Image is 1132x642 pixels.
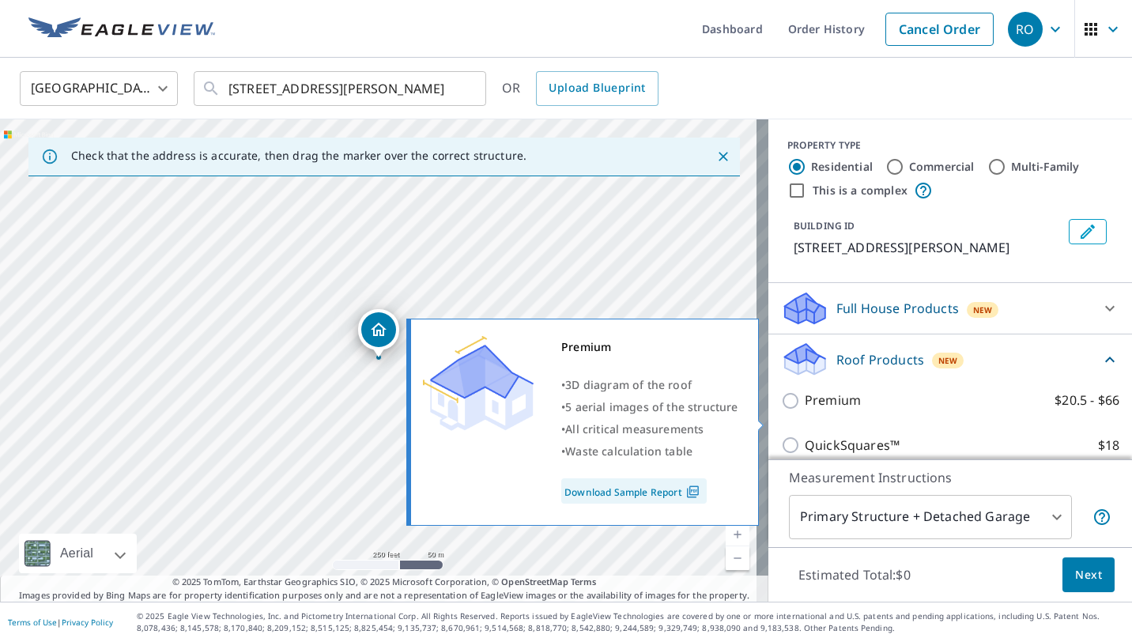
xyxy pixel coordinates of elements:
button: Close [713,146,734,167]
span: Next [1075,565,1102,585]
button: Edit building 1 [1069,219,1107,244]
img: Premium [423,336,534,431]
input: Search by address or latitude-longitude [228,66,454,111]
div: Aerial [55,534,98,573]
div: Aerial [19,534,137,573]
p: $20.5 - $66 [1055,391,1119,410]
label: This is a complex [813,183,907,198]
p: Roof Products [836,350,924,369]
a: Terms [571,576,597,587]
label: Residential [811,159,873,175]
span: 3D diagram of the roof [565,377,692,392]
img: Pdf Icon [682,485,704,499]
img: EV Logo [28,17,215,41]
p: © 2025 Eagle View Technologies, Inc. and Pictometry International Corp. All Rights Reserved. Repo... [137,610,1124,634]
p: | [8,617,113,627]
a: Download Sample Report [561,478,707,504]
div: Dropped pin, building 1, Residential property, 4 Strahan Ct Millstone Township, NJ 08535 [358,309,399,358]
p: $18 [1098,436,1119,455]
span: All critical measurements [565,421,704,436]
div: PROPERTY TYPE [787,138,1113,153]
span: Your report will include the primary structure and a detached garage if one exists. [1092,508,1111,527]
div: RO [1008,12,1043,47]
p: QuickSquares™ [805,436,900,455]
div: Premium [561,336,738,358]
div: • [561,418,738,440]
p: Check that the address is accurate, then drag the marker over the correct structure. [71,149,526,163]
div: Roof ProductsNew [781,341,1119,378]
div: OR [502,71,658,106]
button: Next [1062,557,1115,593]
a: OpenStreetMap [501,576,568,587]
a: Upload Blueprint [536,71,658,106]
div: [GEOGRAPHIC_DATA] [20,66,178,111]
a: Cancel Order [885,13,994,46]
label: Multi-Family [1011,159,1080,175]
a: Current Level 17, Zoom Out [726,546,749,570]
p: [STREET_ADDRESS][PERSON_NAME] [794,238,1062,257]
p: BUILDING ID [794,219,855,232]
div: • [561,374,738,396]
div: • [561,396,738,418]
p: Premium [805,391,861,410]
p: Estimated Total: $0 [786,557,923,592]
span: New [938,354,958,367]
span: New [973,304,993,316]
span: © 2025 TomTom, Earthstar Geographics SIO, © 2025 Microsoft Corporation, © [172,576,597,589]
div: Primary Structure + Detached Garage [789,495,1072,539]
div: Full House ProductsNew [781,289,1119,327]
p: Full House Products [836,299,959,318]
a: Privacy Policy [62,617,113,628]
a: Terms of Use [8,617,57,628]
label: Commercial [909,159,975,175]
a: Current Level 17, Zoom In [726,523,749,546]
span: 5 aerial images of the structure [565,399,738,414]
span: Waste calculation table [565,444,692,459]
p: Measurement Instructions [789,468,1111,487]
div: • [561,440,738,463]
span: Upload Blueprint [549,78,645,98]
